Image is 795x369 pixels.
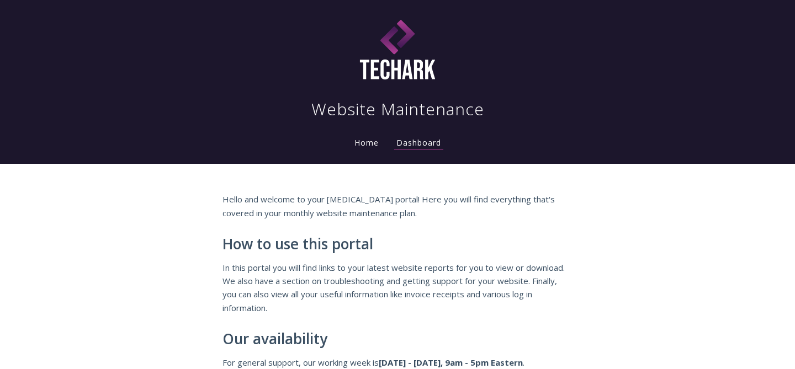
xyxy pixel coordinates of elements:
[311,98,484,120] h1: Website Maintenance
[222,236,573,253] h2: How to use this portal
[352,137,381,148] a: Home
[222,192,573,220] p: Hello and welcome to your [MEDICAL_DATA] portal! Here you will find everything that's covered in ...
[379,357,523,368] strong: [DATE] - [DATE], 9am - 5pm Eastern
[394,137,443,149] a: Dashboard
[222,356,573,369] p: For general support, our working week is .
[222,331,573,347] h2: Our availability
[222,261,573,315] p: In this portal you will find links to your latest website reports for you to view or download. We...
